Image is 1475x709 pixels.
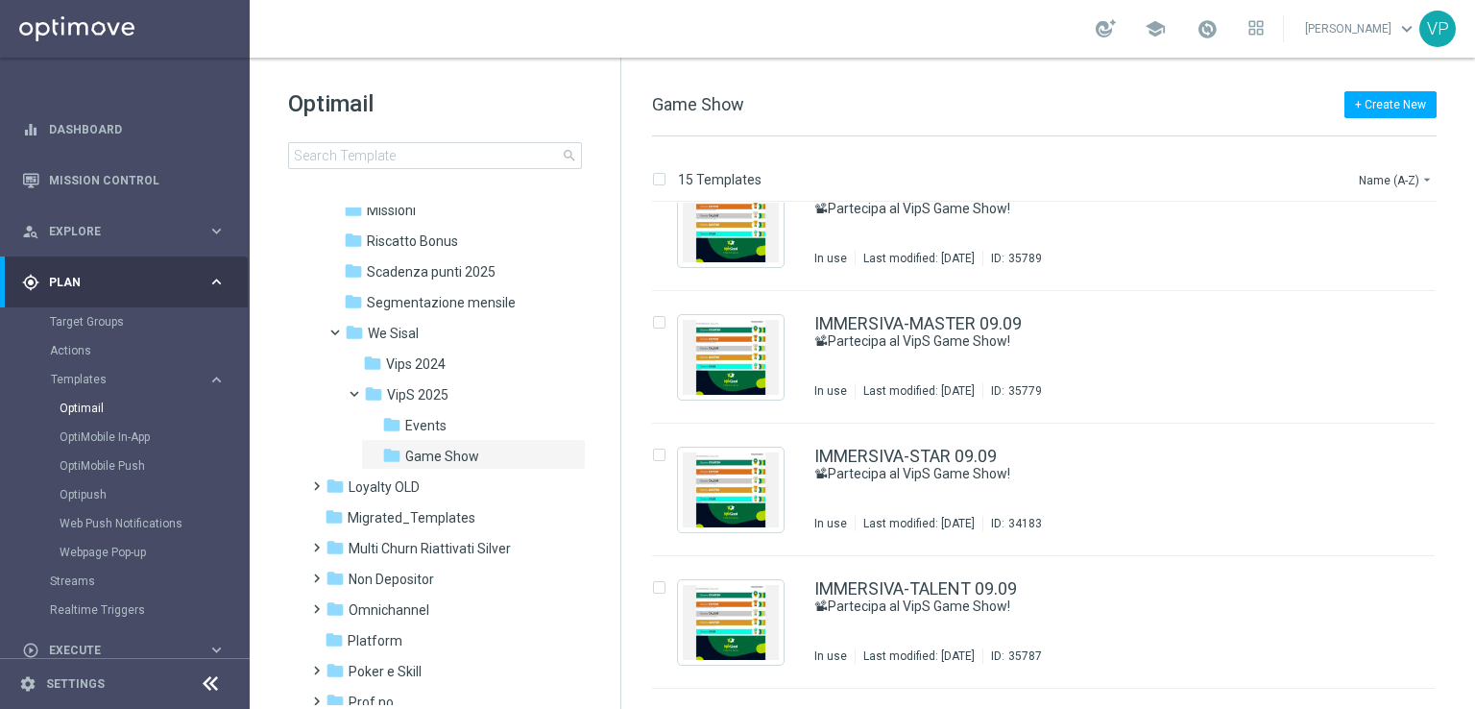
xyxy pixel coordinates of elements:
a: Optipush [60,487,200,502]
a: IMMERSIVA-TALENT 09.09 [814,580,1017,598]
div: Optimail [60,394,248,423]
a: OptiMobile In-App [60,429,200,445]
span: Multi Churn Riattivati Silver [349,540,511,557]
div: Streams [50,567,248,596]
a: Dashboard [49,104,226,155]
a: OptiMobile Push [60,458,200,474]
div: Target Groups [50,307,248,336]
a: Webpage Pop-up [60,545,200,560]
i: folder [326,661,345,680]
button: gps_fixed Plan keyboard_arrow_right [21,275,227,290]
div: Press SPACE to select this row. [633,424,1471,556]
i: folder [326,538,345,557]
a: 📽Partecipa al VipS Game Show! [814,465,1310,483]
i: keyboard_arrow_right [207,371,226,389]
i: folder [382,446,401,465]
div: Press SPACE to select this row. [633,159,1471,291]
div: Plan [22,274,207,291]
div: Execute [22,642,207,659]
button: person_search Explore keyboard_arrow_right [21,224,227,239]
i: keyboard_arrow_right [207,273,226,291]
i: folder [382,415,401,434]
div: 34183 [1008,516,1042,531]
a: 📽Partecipa al VipS Game Show! [814,332,1310,351]
div: Last modified: [DATE] [856,251,982,266]
div: Templates [51,374,207,385]
div: Actions [50,336,248,365]
a: Actions [50,343,200,358]
img: 35789.jpeg [683,187,779,262]
i: equalizer [22,121,39,138]
div: ID: [982,648,1042,664]
span: Templates [51,374,188,385]
i: folder [326,569,345,588]
i: folder [326,477,345,496]
i: folder [344,261,363,281]
h1: Optimail [288,88,582,119]
i: folder [364,384,383,403]
span: school [1145,18,1166,39]
span: Poker e Skill [349,663,422,680]
span: Plan [49,277,207,288]
div: OptiMobile Push [60,452,248,480]
i: folder [344,292,363,311]
div: Webpage Pop-up [60,538,248,567]
button: Name (A-Z)arrow_drop_down [1357,168,1437,191]
button: equalizer Dashboard [21,122,227,137]
i: folder [326,599,345,619]
i: folder [325,630,344,649]
a: 📽Partecipa al VipS Game Show! [814,598,1310,616]
div: VP [1419,11,1456,47]
span: Game Show [405,448,479,465]
div: ID: [982,251,1042,266]
i: folder [363,354,382,373]
span: Platform [348,632,402,649]
span: Omnichannel [349,601,429,619]
span: Events [405,417,447,434]
a: IMMERSIVA-STAR 09.09 [814,448,997,465]
span: Explore [49,226,207,237]
div: In use [814,251,847,266]
i: keyboard_arrow_right [207,222,226,240]
img: 35779.jpeg [683,320,779,395]
span: Loyalty OLD [349,478,420,496]
span: Missioni [367,202,416,219]
span: Riscatto Bonus [367,232,458,250]
img: 35787.jpeg [683,585,779,660]
span: search [562,148,577,163]
div: 📽Partecipa al VipS Game Show! [814,465,1354,483]
a: 📽Partecipa al VipS Game Show! [814,200,1310,218]
span: keyboard_arrow_down [1396,18,1417,39]
span: Game Show [652,94,744,114]
div: 35787 [1008,648,1042,664]
i: folder [325,507,344,526]
button: play_circle_outline Execute keyboard_arrow_right [21,643,227,658]
span: Execute [49,645,207,656]
a: Optimail [60,401,200,416]
div: Dashboard [22,104,226,155]
a: Streams [50,574,200,589]
a: Realtime Triggers [50,602,200,618]
i: gps_fixed [22,274,39,291]
span: Segmentazione mensile [367,294,516,311]
button: Mission Control [21,173,227,188]
div: ID: [982,516,1042,531]
div: Templates [50,365,248,567]
span: Non Depositor [349,571,434,588]
div: Realtime Triggers [50,596,248,624]
div: Last modified: [DATE] [856,383,982,399]
div: Press SPACE to select this row. [633,556,1471,689]
div: Press SPACE to select this row. [633,291,1471,424]
input: Search Template [288,142,582,169]
div: In use [814,383,847,399]
div: OptiMobile In-App [60,423,248,452]
span: Vips 2024 [386,355,446,373]
a: Settings [46,678,105,690]
i: folder [344,231,363,250]
div: In use [814,516,847,531]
